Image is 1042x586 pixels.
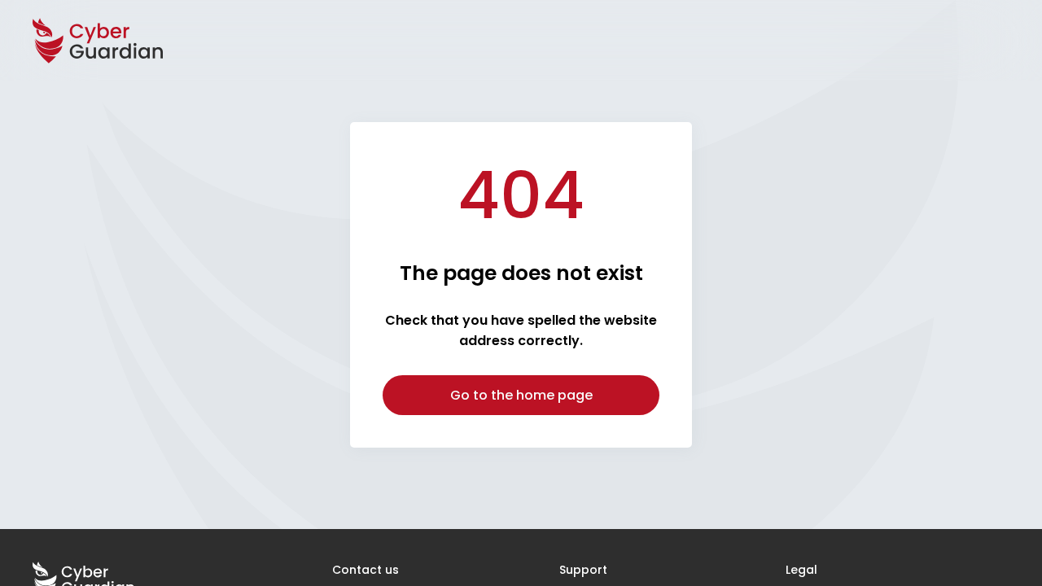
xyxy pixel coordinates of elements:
h1: 404 [458,155,584,236]
h2: The page does not exist [400,260,643,286]
h3: Legal [786,562,1009,579]
a: Go to the home page [383,375,659,415]
h3: Contact us [332,562,399,579]
strong: Check that you have spelled the website address correctly. [385,311,657,350]
h3: Support [559,562,626,579]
